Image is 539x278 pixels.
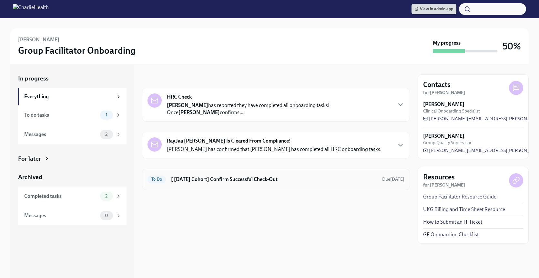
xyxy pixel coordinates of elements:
p: has reported they have completed all onboarding tasks! Once confirms,... [167,102,392,116]
div: For later [18,155,41,163]
span: Clinical Onboarding Specialist [423,108,480,114]
a: In progress [18,74,127,83]
h6: [PERSON_NAME] [18,36,59,43]
a: Completed tasks2 [18,187,127,206]
strong: [PERSON_NAME] [423,133,464,140]
div: To do tasks [24,112,97,119]
a: Everything [18,88,127,105]
a: How to Submit an IT Ticket [423,219,482,226]
a: UKG Billing and Time Sheet Resource [423,206,505,213]
span: 2 [101,194,111,198]
img: CharlieHealth [13,4,49,14]
a: To Do[ [DATE] Cohort] Confirm Successful Check-OutDue[DATE] [147,174,404,185]
a: Messages2 [18,125,127,144]
strong: [PERSON_NAME] [178,109,220,115]
a: To do tasks1 [18,105,127,125]
a: GF Onboarding Checklist [423,231,479,238]
strong: for [PERSON_NAME] [423,182,465,188]
h3: Group Facilitator Onboarding [18,45,136,56]
div: Everything [24,93,113,100]
span: 1 [102,112,111,117]
span: 2 [101,132,111,137]
a: Group Facilitator Resource Guide [423,193,496,200]
h4: Resources [423,172,455,182]
strong: [DATE] [390,176,404,182]
strong: for [PERSON_NAME] [423,90,465,95]
span: 0 [101,213,112,218]
span: To Do [147,177,166,182]
a: Archived [18,173,127,181]
strong: [PERSON_NAME] [423,101,464,108]
a: Messages0 [18,206,127,225]
strong: HRC Check [167,93,192,101]
strong: RayJaa [PERSON_NAME] Is Cleared From Compliance! [167,137,291,144]
div: Messages [24,212,97,219]
h6: [ [DATE] Cohort] Confirm Successful Check-Out [171,176,377,183]
p: [PERSON_NAME] has confirmed that [PERSON_NAME] has completed all HRC onboarding tasks. [167,146,381,153]
div: Completed tasks [24,193,97,200]
strong: [PERSON_NAME] [167,102,208,108]
span: Due [382,176,404,182]
a: View in admin app [412,4,456,14]
h4: Contacts [423,80,451,90]
span: View in admin app [415,6,453,12]
a: For later [18,155,127,163]
div: In progress [142,74,172,83]
span: October 17th, 2025 10:00 [382,176,404,182]
strong: My progress [433,39,461,47]
h3: 50% [503,40,521,52]
span: Group Quality Supervisor [423,140,472,146]
div: Messages [24,131,97,138]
